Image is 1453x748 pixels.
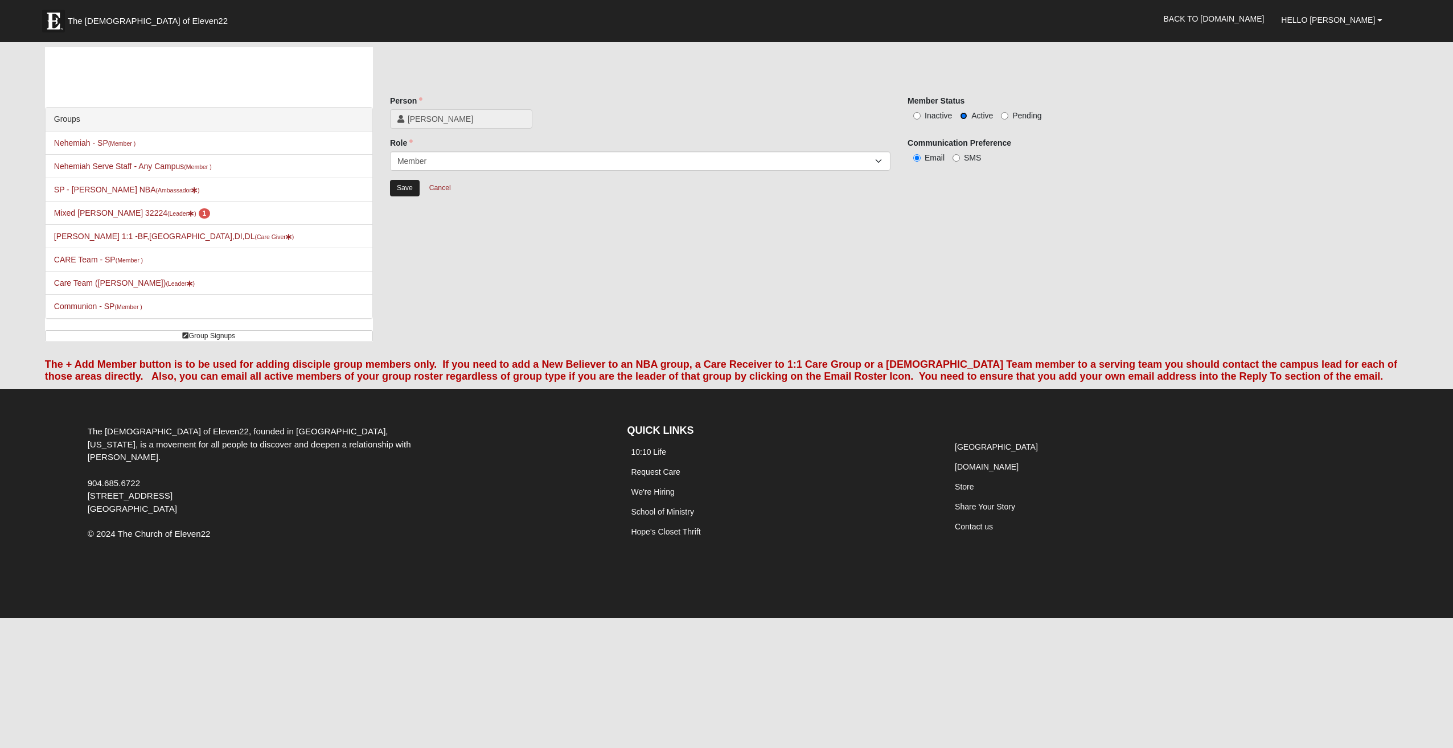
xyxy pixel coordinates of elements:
[971,111,993,120] span: Active
[108,140,136,147] small: (Member )
[54,138,136,147] a: Nehemiah - SP(Member )
[631,527,700,536] a: Hope's Closet Thrift
[631,487,674,496] a: We're Hiring
[631,507,693,516] a: School of Ministry
[45,330,373,342] a: Group Signups
[908,95,964,106] label: Member Status
[88,504,177,513] span: [GEOGRAPHIC_DATA]
[88,529,211,539] span: © 2024 The Church of Eleven22
[1273,6,1391,34] a: Hello [PERSON_NAME]
[79,425,439,516] div: The [DEMOGRAPHIC_DATA] of Eleven22, founded in [GEOGRAPHIC_DATA], [US_STATE], is a movement for a...
[955,482,974,491] a: Store
[908,137,1011,149] label: Communication Preference
[42,10,65,32] img: Eleven22 logo
[631,447,666,457] a: 10:10 Life
[925,153,945,162] span: Email
[627,425,934,437] h4: QUICK LINKS
[390,180,420,196] input: Alt+s
[199,208,211,219] span: number of pending members
[1012,111,1041,120] span: Pending
[925,111,952,120] span: Inactive
[960,112,967,120] input: Active
[166,280,195,287] small: (Leader )
[408,113,525,125] span: [PERSON_NAME]
[54,162,212,171] a: Nehemiah Serve Staff - Any Campus(Member )
[390,137,413,149] label: Role
[54,208,210,217] a: Mixed [PERSON_NAME] 32224(Leader) 1
[54,185,200,194] a: SP - [PERSON_NAME] NBA(Ambassador)
[1155,5,1273,33] a: Back to [DOMAIN_NAME]
[114,303,142,310] small: (Member )
[155,187,199,194] small: (Ambassador )
[184,163,211,170] small: (Member )
[953,154,960,162] input: SMS
[36,4,264,32] a: The [DEMOGRAPHIC_DATA] of Eleven22
[1281,15,1375,24] span: Hello [PERSON_NAME]
[913,154,921,162] input: Email
[390,95,422,106] label: Person
[54,302,142,311] a: Communion - SP(Member )
[167,210,196,217] small: (Leader )
[422,179,458,197] a: Cancel
[955,502,1015,511] a: Share Your Story
[54,278,195,287] a: Care Team ([PERSON_NAME])(Leader)
[955,442,1038,451] a: [GEOGRAPHIC_DATA]
[964,153,981,162] span: SMS
[255,233,294,240] small: (Care Giver )
[46,108,372,131] div: Groups
[68,15,228,27] span: The [DEMOGRAPHIC_DATA] of Eleven22
[1001,112,1008,120] input: Pending
[955,462,1019,471] a: [DOMAIN_NAME]
[631,467,680,476] a: Request Care
[54,255,143,264] a: CARE Team - SP(Member )
[54,232,294,241] a: [PERSON_NAME] 1:1 -BF,[GEOGRAPHIC_DATA],DI,DL(Care Giver)
[45,359,1397,383] font: The + Add Member button is to be used for adding disciple group members only. If you need to add ...
[955,522,993,531] a: Contact us
[116,257,143,264] small: (Member )
[913,112,921,120] input: Inactive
